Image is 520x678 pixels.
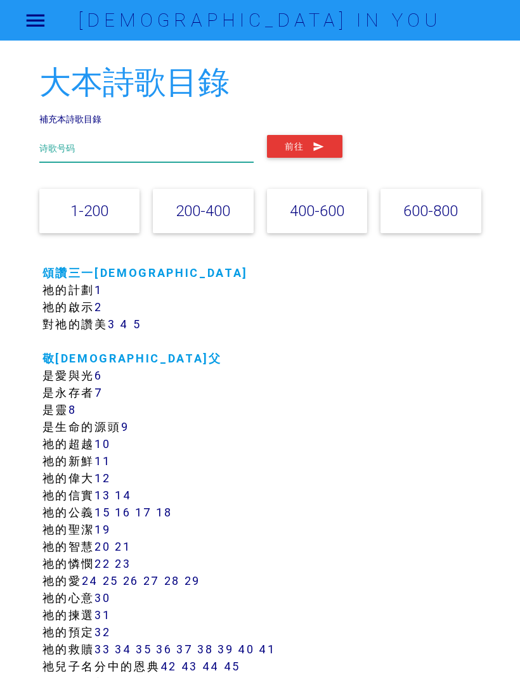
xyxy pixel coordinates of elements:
a: 23 [115,556,131,571]
a: 13 [94,488,110,502]
a: 34 [115,642,131,656]
a: 21 [115,539,131,554]
a: 43 [181,659,198,674]
a: 18 [156,505,172,520]
a: 30 [94,591,110,605]
label: 诗歌号码 [39,142,75,155]
a: 600-800 [403,201,458,220]
a: 11 [94,454,110,468]
a: 38 [197,642,213,656]
a: 32 [94,625,110,639]
a: 12 [94,471,110,485]
a: 9 [121,419,129,434]
a: 7 [94,385,103,400]
button: 前往 [267,135,342,158]
a: 6 [94,368,103,383]
a: 200-400 [176,201,230,220]
a: 36 [156,642,172,656]
a: 27 [143,573,160,588]
a: 45 [224,659,240,674]
a: 3 [108,317,116,331]
a: 4 [120,317,129,331]
a: 14 [115,488,131,502]
a: 33 [94,642,110,656]
a: 42 [160,659,177,674]
a: 2 [94,300,103,314]
a: 44 [202,659,219,674]
a: 1 [94,283,103,297]
a: 補充本詩歌目錄 [39,113,101,125]
a: 40 [238,642,254,656]
a: 22 [94,556,110,571]
h2: 大本詩歌目錄 [39,65,481,100]
a: 41 [259,642,275,656]
a: 15 [94,505,110,520]
a: 35 [136,642,152,656]
a: 敬[DEMOGRAPHIC_DATA]父 [42,351,222,366]
a: 10 [94,437,110,451]
a: 5 [133,317,141,331]
a: 24 [82,573,98,588]
a: 39 [218,642,233,656]
a: 29 [185,573,200,588]
iframe: Chat [466,621,510,668]
a: 31 [94,608,110,622]
a: 16 [115,505,131,520]
a: 20 [94,539,110,554]
a: 28 [164,573,180,588]
a: 37 [176,642,193,656]
a: 頌讚三一[DEMOGRAPHIC_DATA] [42,265,249,280]
a: 400-600 [290,201,344,220]
a: 25 [103,573,119,588]
a: 8 [68,402,77,417]
a: 26 [123,573,139,588]
a: 1-200 [70,201,108,220]
a: 17 [135,505,152,520]
a: 19 [94,522,110,537]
